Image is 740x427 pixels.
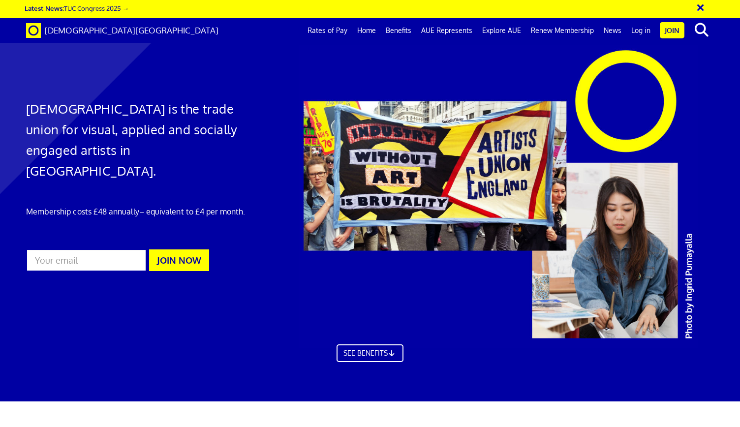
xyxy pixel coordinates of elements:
a: Rates of Pay [303,18,352,43]
a: Explore AUE [477,18,526,43]
a: Log in [626,18,655,43]
span: [DEMOGRAPHIC_DATA][GEOGRAPHIC_DATA] [45,25,218,35]
a: Benefits [381,18,416,43]
a: News [599,18,626,43]
a: AUE Represents [416,18,477,43]
a: Join [660,22,684,38]
h1: [DEMOGRAPHIC_DATA] is the trade union for visual, applied and socially engaged artists in [GEOGRA... [26,98,246,181]
a: Brand [DEMOGRAPHIC_DATA][GEOGRAPHIC_DATA] [19,18,226,43]
button: search [686,20,716,40]
a: Renew Membership [526,18,599,43]
input: Your email [26,249,147,272]
a: Home [352,18,381,43]
button: JOIN NOW [149,249,209,271]
a: SEE BENEFITS [337,344,403,362]
p: Membership costs £48 annually – equivalent to £4 per month. [26,206,246,217]
strong: Latest News: [25,4,64,12]
a: Latest News:TUC Congress 2025 → [25,4,129,12]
